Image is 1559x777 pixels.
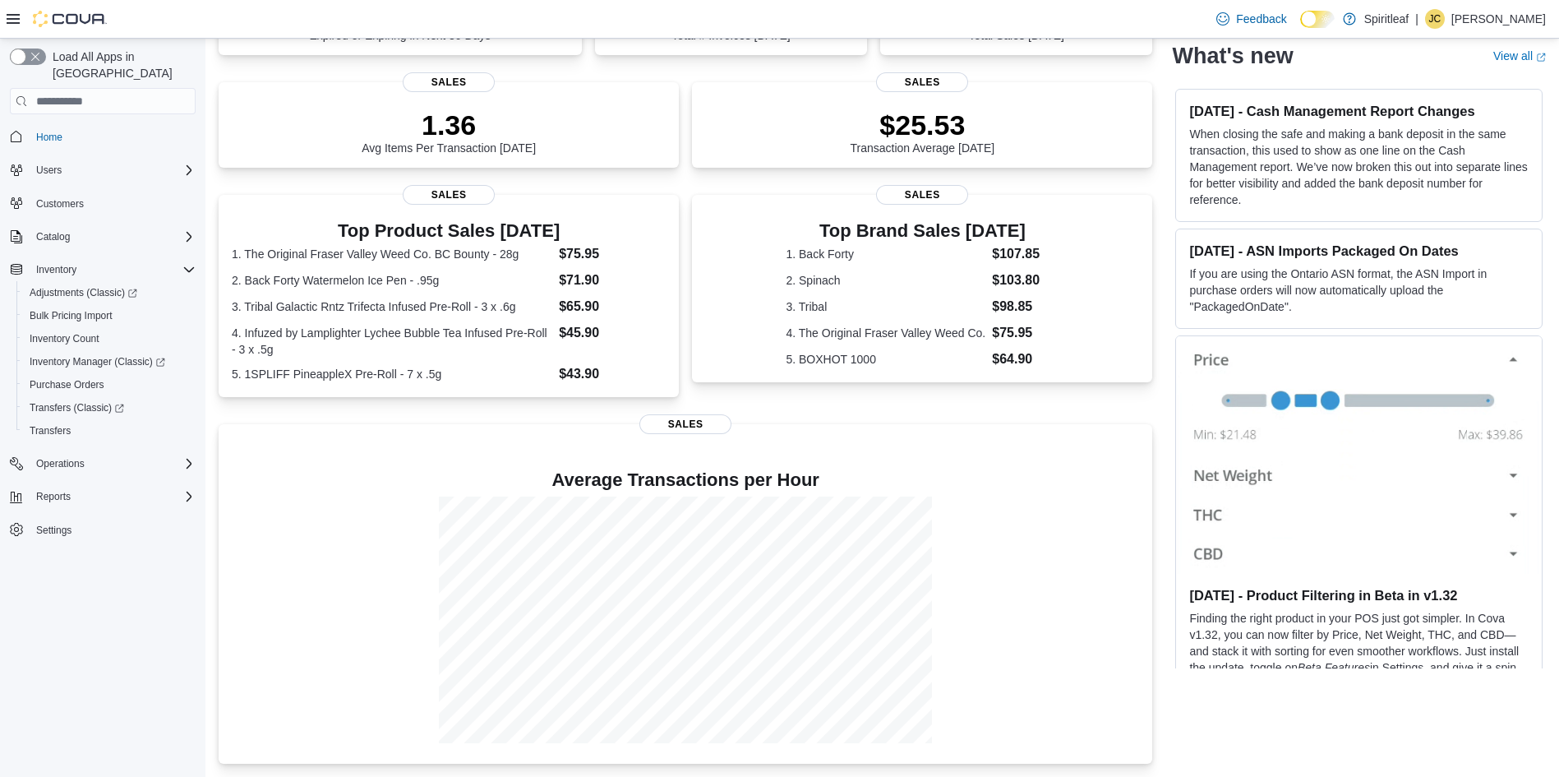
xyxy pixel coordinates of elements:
[23,375,111,395] a: Purchase Orders
[559,271,666,290] dd: $71.90
[232,272,552,289] dt: 2. Back Forty Watermelon Ice Pen - .95g
[232,366,552,382] dt: 5. 1SPLIFF PineappleX Pre-Roll - 7 x .5g
[232,470,1139,490] h4: Average Transactions per Hour
[30,260,196,280] span: Inventory
[16,327,202,350] button: Inventory Count
[30,260,83,280] button: Inventory
[23,352,196,372] span: Inventory Manager (Classic)
[992,349,1059,369] dd: $64.90
[1536,52,1546,62] svg: External link
[36,197,84,210] span: Customers
[30,127,69,147] a: Home
[16,350,202,373] a: Inventory Manager (Classic)
[30,332,99,345] span: Inventory Count
[23,352,172,372] a: Inventory Manager (Classic)
[30,227,196,247] span: Catalog
[16,281,202,304] a: Adjustments (Classic)
[786,325,985,341] dt: 4. The Original Fraser Valley Weed Co.
[3,452,202,475] button: Operations
[639,414,731,434] span: Sales
[23,306,196,326] span: Bulk Pricing Import
[1189,266,1529,315] p: If you are using the Ontario ASN format, the ASN Import in purchase orders will now automatically...
[16,419,202,442] button: Transfers
[1189,103,1529,119] h3: [DATE] - Cash Management Report Changes
[3,192,202,215] button: Customers
[1189,610,1529,692] p: Finding the right product in your POS just got simpler. In Cova v1.32, you can now filter by Pric...
[23,283,196,303] span: Adjustments (Classic)
[10,118,196,585] nav: Complex example
[16,304,202,327] button: Bulk Pricing Import
[559,244,666,264] dd: $75.95
[36,263,76,276] span: Inventory
[30,487,196,506] span: Reports
[1425,9,1445,29] div: Jim C
[1300,28,1301,29] span: Dark Mode
[30,227,76,247] button: Catalog
[30,160,68,180] button: Users
[30,193,196,214] span: Customers
[786,246,985,262] dt: 1. Back Forty
[16,396,202,419] a: Transfers (Classic)
[403,185,495,205] span: Sales
[992,271,1059,290] dd: $103.80
[786,351,985,368] dt: 5. BOXHOT 1000
[30,454,91,474] button: Operations
[3,225,202,248] button: Catalog
[559,297,666,317] dd: $65.90
[559,364,666,384] dd: $43.90
[992,323,1059,343] dd: $75.95
[16,373,202,396] button: Purchase Orders
[23,421,196,441] span: Transfers
[36,490,71,503] span: Reports
[992,244,1059,264] dd: $107.85
[23,329,196,349] span: Inventory Count
[30,309,113,322] span: Bulk Pricing Import
[36,131,62,144] span: Home
[23,421,77,441] a: Transfers
[30,520,196,540] span: Settings
[23,306,119,326] a: Bulk Pricing Import
[30,424,71,437] span: Transfers
[3,159,202,182] button: Users
[232,325,552,358] dt: 4. Infuzed by Lamplighter Lychee Bubble Tea Infused Pre-Roll - 3 x .5g
[30,487,77,506] button: Reports
[30,160,196,180] span: Users
[23,375,196,395] span: Purchase Orders
[1300,11,1335,28] input: Dark Mode
[1364,9,1409,29] p: Spiritleaf
[1451,9,1546,29] p: [PERSON_NAME]
[3,518,202,542] button: Settings
[36,164,62,177] span: Users
[1210,2,1293,35] a: Feedback
[559,323,666,343] dd: $45.90
[232,221,666,241] h3: Top Product Sales [DATE]
[362,109,536,155] div: Avg Items Per Transaction [DATE]
[1189,126,1529,208] p: When closing the safe and making a bank deposit in the same transaction, this used to show as one...
[36,230,70,243] span: Catalog
[23,398,196,418] span: Transfers (Classic)
[30,401,124,414] span: Transfers (Classic)
[851,109,995,155] div: Transaction Average [DATE]
[786,272,985,289] dt: 2. Spinach
[33,11,107,27] img: Cova
[992,297,1059,317] dd: $98.85
[1189,587,1529,604] h3: [DATE] - Product Filtering in Beta in v1.32
[786,221,1059,241] h3: Top Brand Sales [DATE]
[851,109,995,141] p: $25.53
[30,126,196,146] span: Home
[232,298,552,315] dt: 3. Tribal Galactic Rntz Trifecta Infused Pre-Roll - 3 x .6g
[1189,243,1529,259] h3: [DATE] - ASN Imports Packaged On Dates
[30,194,90,214] a: Customers
[23,398,131,418] a: Transfers (Classic)
[36,457,85,470] span: Operations
[1415,9,1418,29] p: |
[30,355,165,368] span: Inventory Manager (Classic)
[1236,11,1286,27] span: Feedback
[3,485,202,508] button: Reports
[23,329,106,349] a: Inventory Count
[3,124,202,148] button: Home
[30,286,137,299] span: Adjustments (Classic)
[30,454,196,474] span: Operations
[1493,49,1546,62] a: View allExternal link
[30,378,104,391] span: Purchase Orders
